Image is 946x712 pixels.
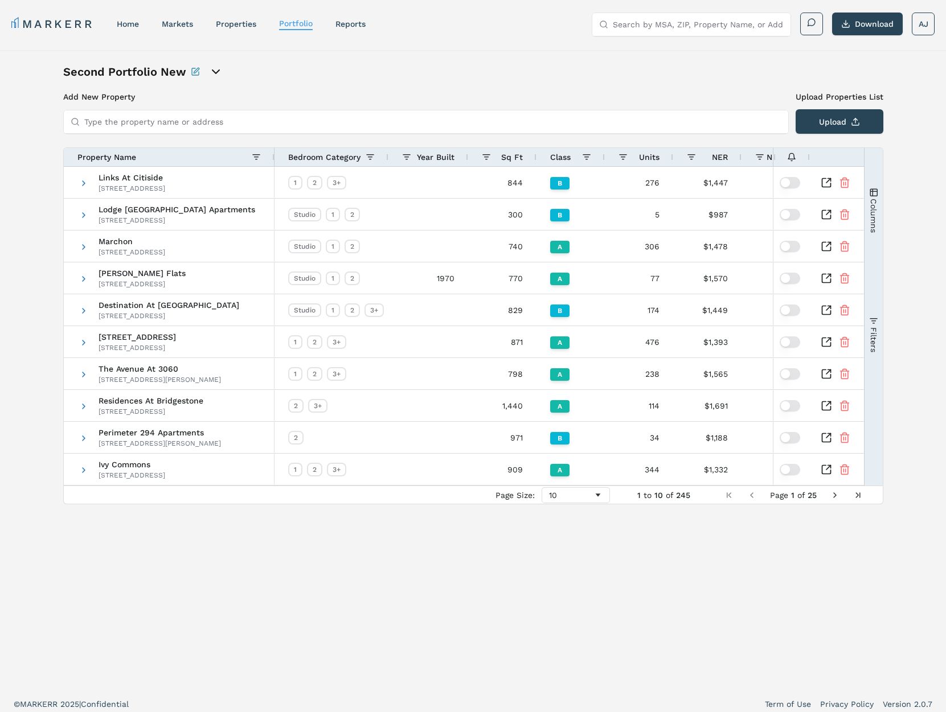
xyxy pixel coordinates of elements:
div: Studio [288,303,321,317]
span: Units [639,153,660,162]
span: Property Name [77,153,136,162]
div: $1,393 [673,326,742,357]
div: 798 [468,358,537,389]
div: 1 [288,367,302,381]
span: [PERSON_NAME] Flats [99,269,186,277]
div: 3+ [327,463,346,476]
div: $1,570 [673,262,742,294]
input: Search by MSA, ZIP, Property Name, or Address [613,13,784,36]
button: AJ [912,13,935,35]
div: A [550,273,570,285]
button: Remove Property From Portfolio [839,368,850,380]
div: 740 [468,231,537,262]
a: Inspect Comparable [821,273,832,284]
div: $1,565 [673,358,742,389]
span: Residences At Bridgestone [99,397,203,405]
div: [STREET_ADDRESS] [99,471,165,480]
button: Remove Property From Portfolio [839,304,850,316]
span: 1 [791,491,795,500]
button: Remove Property From Portfolio [839,273,850,284]
div: A [550,368,570,381]
button: Rename this portfolio [191,64,200,80]
div: A [550,400,570,413]
div: B [550,177,570,190]
a: Inspect Comparable [821,432,832,443]
span: Ivy Commons [99,460,165,468]
div: 2 [307,367,322,381]
div: Next Page [830,491,839,500]
div: 34 [605,422,673,453]
div: 1 [326,240,340,253]
div: [STREET_ADDRESS] [99,343,176,352]
span: 245 [676,491,690,500]
h1: Second Portfolio New [63,64,186,80]
button: Remove Property From Portfolio [839,432,850,443]
div: [STREET_ADDRESS] [99,311,239,320]
div: 770 [468,262,537,294]
div: $987 [673,199,742,230]
div: 1 [288,176,302,190]
div: [STREET_ADDRESS] [99,279,186,289]
div: Studio [288,271,321,285]
a: Inspect Comparable [821,241,832,252]
div: 1 [288,463,302,476]
div: 1970 [388,262,468,294]
a: Privacy Policy [820,698,874,710]
div: $1.75 [742,294,821,326]
div: 1 [326,271,340,285]
div: 2 [288,431,304,445]
button: Remove Property From Portfolio [839,241,850,252]
button: Upload [796,109,883,134]
div: 3+ [327,176,346,190]
div: First Page [724,491,734,500]
div: [STREET_ADDRESS] [99,407,203,416]
div: $1.46 [742,454,821,485]
div: 2 [288,399,304,413]
div: $1,332 [673,454,742,485]
div: A [550,464,570,476]
div: A [550,336,570,349]
span: [STREET_ADDRESS] [99,333,176,341]
h3: Add New Property [63,91,789,102]
div: $1.72 [742,167,821,198]
a: reports [335,19,366,28]
span: Bedroom Category [288,153,361,162]
span: Confidential [81,699,129,709]
a: Inspect Comparable [821,336,832,348]
a: Inspect Comparable [821,209,832,220]
span: AJ [919,18,928,30]
div: 844 [468,167,537,198]
div: 1 [288,335,302,349]
div: Page Size: [495,491,535,500]
div: $2.00 [742,231,821,262]
div: $1,447 [673,167,742,198]
span: Destination At [GEOGRAPHIC_DATA] [99,301,239,309]
div: 344 [605,454,673,485]
div: 174 [605,294,673,326]
div: B [550,432,570,445]
button: Remove Property From Portfolio [839,177,850,188]
label: Upload Properties List [796,91,883,102]
span: Columns [869,198,878,232]
div: $1.60 [742,326,821,357]
div: 238 [605,358,673,389]
div: [STREET_ADDRESS] [99,184,165,193]
div: 2 [307,176,322,190]
div: Studio [288,240,321,253]
span: The Avenue At 3060 [99,365,221,373]
div: $2.04 [742,262,821,294]
div: 971 [468,422,537,453]
div: 829 [468,294,537,326]
span: Lodge [GEOGRAPHIC_DATA] Apartments [99,205,255,213]
div: 1 [326,208,340,221]
span: 2025 | [60,699,81,709]
div: $1,478 [673,231,742,262]
span: Links At Citiside [99,174,165,182]
div: 306 [605,231,673,262]
span: Sq Ft [501,153,523,162]
a: properties [216,19,256,28]
span: to [644,491,652,500]
button: Remove Property From Portfolio [839,400,850,411]
button: Download [832,13,903,35]
button: Remove Property From Portfolio [839,464,850,475]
